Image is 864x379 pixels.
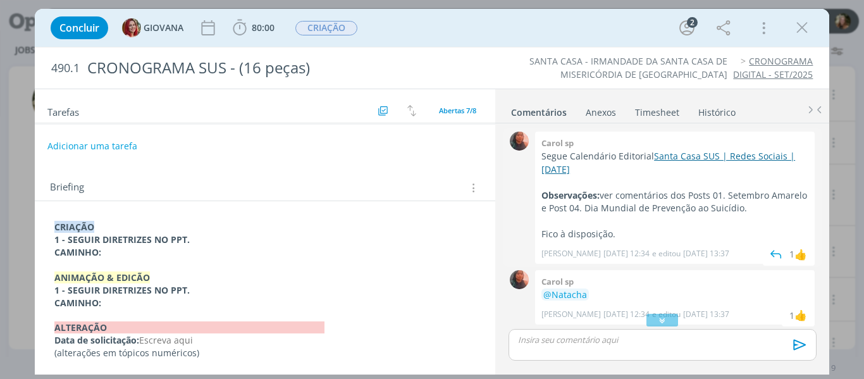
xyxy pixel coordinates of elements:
[541,150,808,176] p: Segue Calendário Editorial
[529,55,727,80] a: SANTA CASA - IRMANDADE DA SANTA CASA DE MISERICÓRDIA DE [GEOGRAPHIC_DATA]
[54,246,101,258] strong: CAMINHO:
[541,276,574,287] b: Carol sp
[407,105,416,116] img: arrow-down-up.svg
[733,55,813,80] a: CRONOGRAMA DIGITAL - SET/2025
[47,103,79,118] span: Tarefas
[634,101,680,119] a: Timesheet
[767,245,786,264] img: answer.svg
[295,20,358,36] button: CRIAÇÃO
[295,21,357,35] span: CRIAÇÃO
[586,106,616,119] div: Anexos
[603,309,650,320] span: [DATE] 12:34
[35,9,830,375] div: dialog
[47,135,138,158] button: Adicionar uma tarefa
[541,150,795,175] a: Santa Casa SUS | Redes Sociais | [DATE]
[139,334,193,346] span: Escreva aqui
[54,233,190,245] strong: 1 - SEGUIR DIRETRIZES NO PPT.
[794,308,807,323] div: Natacha
[789,309,794,322] div: 1
[54,334,139,346] strong: Data de solicitação:
[683,248,729,259] span: [DATE] 13:37
[687,17,698,28] div: 2
[51,16,108,39] button: Concluir
[510,270,529,289] img: C
[54,321,324,333] strong: ALTERAÇÃO
[541,309,601,320] p: [PERSON_NAME]
[510,132,529,151] img: C
[541,189,808,215] p: ver comentários dos Posts 01. Setembro Amarelo e Post 04. Dia Mundial de Prevenção ao Suicídio.
[603,248,650,259] span: [DATE] 12:34
[541,137,574,149] b: Carol sp
[59,23,99,33] span: Concluir
[252,22,275,34] span: 80:00
[683,309,729,320] span: [DATE] 13:37
[82,53,490,84] div: CRONOGRAMA SUS - (16 peças)
[122,18,141,37] img: G
[54,284,190,296] strong: 1 - SEGUIR DIRETRIZES NO PPT.
[54,271,150,283] strong: ANIMAÇÃO & EDICÃO
[230,18,278,38] button: 80:00
[50,180,84,196] span: Briefing
[54,221,94,233] strong: CRIAÇÃO
[122,18,183,37] button: GGIOVANA
[541,228,808,240] p: Fico à disposição.
[652,309,681,320] span: e editou
[652,248,681,259] span: e editou
[510,101,567,119] a: Comentários
[543,289,587,301] span: @Natacha
[54,347,476,359] p: (alterações em tópicos numéricos)
[51,61,80,75] span: 490.1
[789,247,794,261] div: 1
[698,101,736,119] a: Histórico
[54,297,101,309] strong: CAMINHO:
[439,106,476,115] span: Abertas 7/8
[794,247,807,262] div: Natacha
[677,18,697,38] button: 2
[541,248,601,259] p: [PERSON_NAME]
[541,189,600,201] strong: Observações:
[144,23,183,32] span: GIOVANA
